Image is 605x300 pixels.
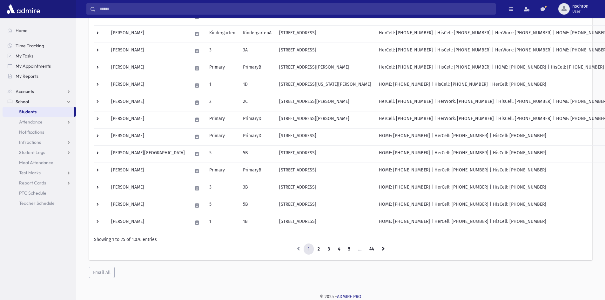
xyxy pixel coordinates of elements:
[239,111,275,128] td: PrimaryD
[275,163,375,180] td: [STREET_ADDRESS]
[324,243,334,255] a: 3
[239,214,275,231] td: 1B
[205,77,239,94] td: 1
[3,61,76,71] a: My Appointments
[107,94,189,111] td: [PERSON_NAME]
[205,214,239,231] td: 1
[3,51,76,61] a: My Tasks
[205,128,239,145] td: Primary
[205,197,239,214] td: 5
[16,99,29,104] span: School
[107,111,189,128] td: [PERSON_NAME]
[3,137,76,147] a: Infractions
[205,43,239,60] td: 3
[94,236,587,243] div: Showing 1 to 25 of 1,076 entries
[239,128,275,145] td: PrimaryD
[344,243,354,255] a: 5
[275,111,375,128] td: [STREET_ADDRESS][PERSON_NAME]
[275,197,375,214] td: [STREET_ADDRESS]
[275,77,375,94] td: [STREET_ADDRESS][US_STATE][PERSON_NAME]
[3,178,76,188] a: Report Cards
[107,197,189,214] td: [PERSON_NAME]
[19,119,43,125] span: Attendance
[365,243,378,255] a: 44
[16,53,33,59] span: My Tasks
[3,71,76,81] a: My Reports
[239,197,275,214] td: 5B
[107,25,189,43] td: [PERSON_NAME]
[239,180,275,197] td: 3B
[205,94,239,111] td: 2
[3,117,76,127] a: Attendance
[205,180,239,197] td: 3
[205,145,239,163] td: 5
[239,163,275,180] td: PrimaryB
[275,180,375,197] td: [STREET_ADDRESS]
[16,89,34,94] span: Accounts
[239,25,275,43] td: KindergartenA
[275,25,375,43] td: [STREET_ADDRESS]
[107,214,189,231] td: [PERSON_NAME]
[3,147,76,157] a: Student Logs
[572,9,588,14] span: User
[275,128,375,145] td: [STREET_ADDRESS]
[107,180,189,197] td: [PERSON_NAME]
[3,25,76,36] a: Home
[337,294,361,299] a: ADMIRE PRO
[107,77,189,94] td: [PERSON_NAME]
[239,77,275,94] td: 1D
[16,73,38,79] span: My Reports
[3,86,76,97] a: Accounts
[572,4,588,9] span: nschron
[239,94,275,111] td: 2C
[205,60,239,77] td: Primary
[205,163,239,180] td: Primary
[16,63,51,69] span: My Appointments
[16,43,44,49] span: Time Tracking
[5,3,42,15] img: AdmirePro
[275,94,375,111] td: [STREET_ADDRESS][PERSON_NAME]
[3,97,76,107] a: School
[107,128,189,145] td: [PERSON_NAME]
[239,145,275,163] td: 5B
[275,214,375,231] td: [STREET_ADDRESS]
[3,157,76,168] a: Meal Attendance
[107,145,189,163] td: [PERSON_NAME][GEOGRAPHIC_DATA]
[313,243,324,255] a: 2
[239,60,275,77] td: PrimaryB
[3,127,76,137] a: Notifications
[205,111,239,128] td: Primary
[19,129,44,135] span: Notifications
[107,163,189,180] td: [PERSON_NAME]
[275,145,375,163] td: [STREET_ADDRESS]
[239,43,275,60] td: 3A
[275,43,375,60] td: [STREET_ADDRESS]
[3,41,76,51] a: Time Tracking
[3,168,76,178] a: Test Marks
[19,150,45,155] span: Student Logs
[19,160,53,165] span: Meal Attendance
[19,180,46,186] span: Report Cards
[3,188,76,198] a: PTC Schedule
[86,293,595,300] div: © 2025 -
[89,267,115,278] button: Email All
[19,190,46,196] span: PTC Schedule
[334,243,344,255] a: 4
[19,170,41,176] span: Test Marks
[275,60,375,77] td: [STREET_ADDRESS][PERSON_NAME]
[304,243,314,255] a: 1
[107,43,189,60] td: [PERSON_NAME]
[19,109,37,115] span: Students
[19,200,55,206] span: Teacher Schedule
[3,198,76,208] a: Teacher Schedule
[16,28,28,33] span: Home
[107,60,189,77] td: [PERSON_NAME]
[19,139,41,145] span: Infractions
[96,3,495,15] input: Search
[3,107,74,117] a: Students
[205,25,239,43] td: Kindergarten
